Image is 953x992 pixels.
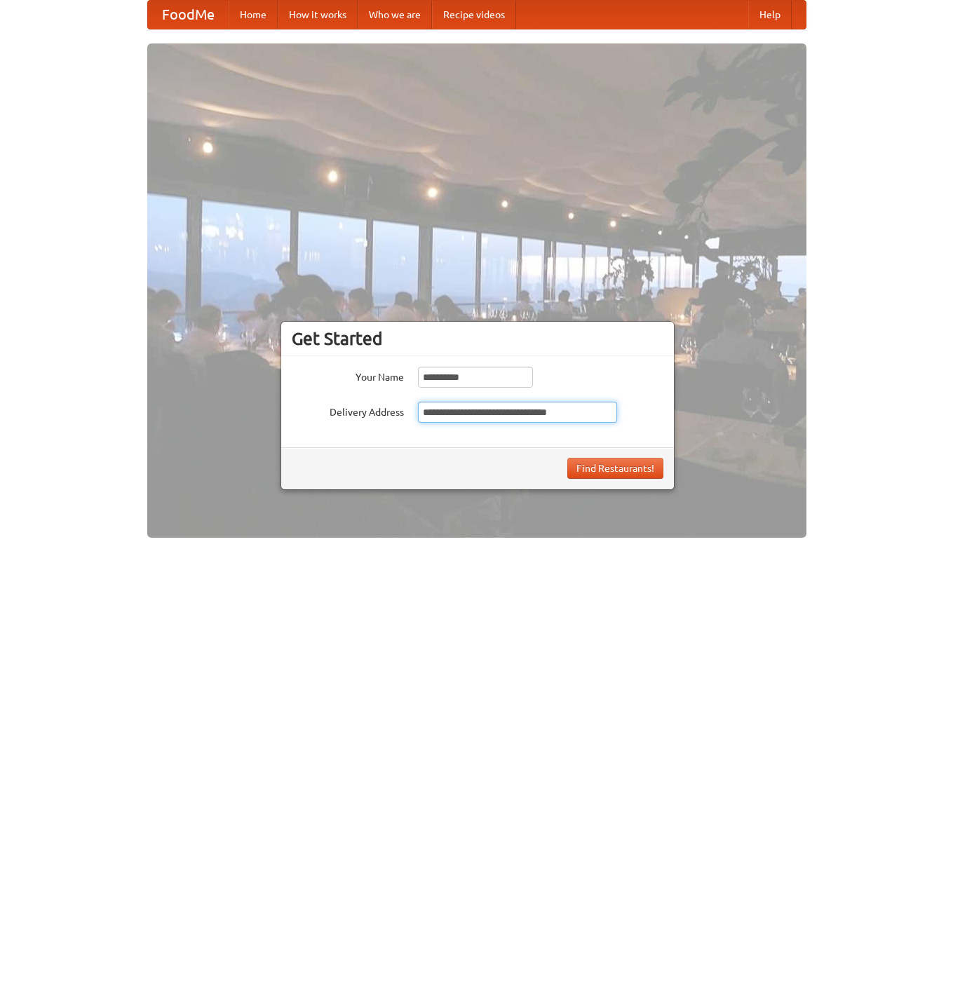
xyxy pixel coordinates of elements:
a: Recipe videos [432,1,516,29]
h3: Get Started [292,328,663,349]
button: Find Restaurants! [567,458,663,479]
a: Help [748,1,792,29]
a: FoodMe [148,1,229,29]
a: Home [229,1,278,29]
label: Your Name [292,367,404,384]
a: Who we are [358,1,432,29]
a: How it works [278,1,358,29]
label: Delivery Address [292,402,404,419]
